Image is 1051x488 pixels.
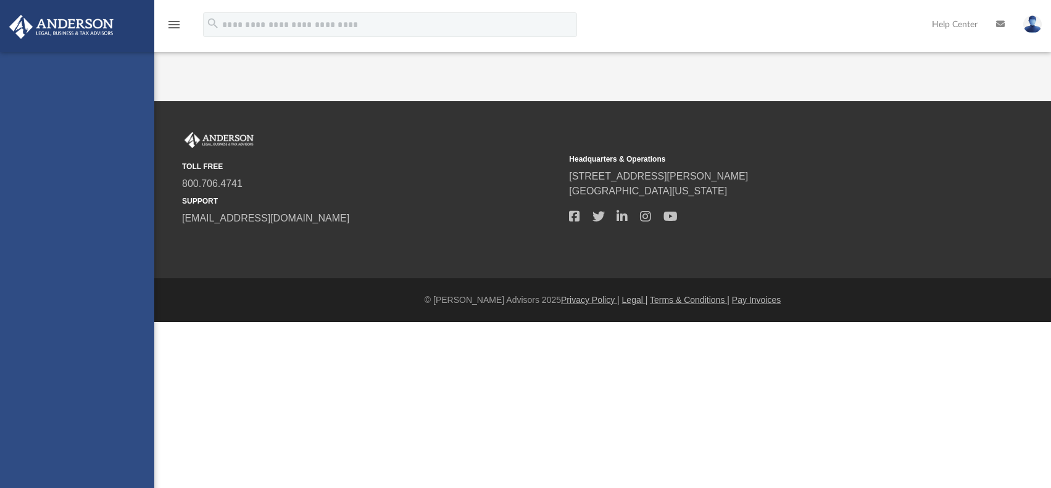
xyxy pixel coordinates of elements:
img: Anderson Advisors Platinum Portal [182,132,256,148]
img: User Pic [1023,15,1042,33]
a: Pay Invoices [732,295,781,305]
a: menu [167,23,181,32]
i: search [206,17,220,30]
small: SUPPORT [182,196,560,207]
img: Anderson Advisors Platinum Portal [6,15,117,39]
a: [EMAIL_ADDRESS][DOMAIN_NAME] [182,213,349,223]
small: Headquarters & Operations [569,154,947,165]
small: TOLL FREE [182,161,560,172]
a: [GEOGRAPHIC_DATA][US_STATE] [569,186,727,196]
a: 800.706.4741 [182,178,243,189]
a: Terms & Conditions | [650,295,729,305]
a: Privacy Policy | [561,295,620,305]
a: [STREET_ADDRESS][PERSON_NAME] [569,171,748,181]
div: © [PERSON_NAME] Advisors 2025 [154,294,1051,307]
i: menu [167,17,181,32]
a: Legal | [622,295,648,305]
